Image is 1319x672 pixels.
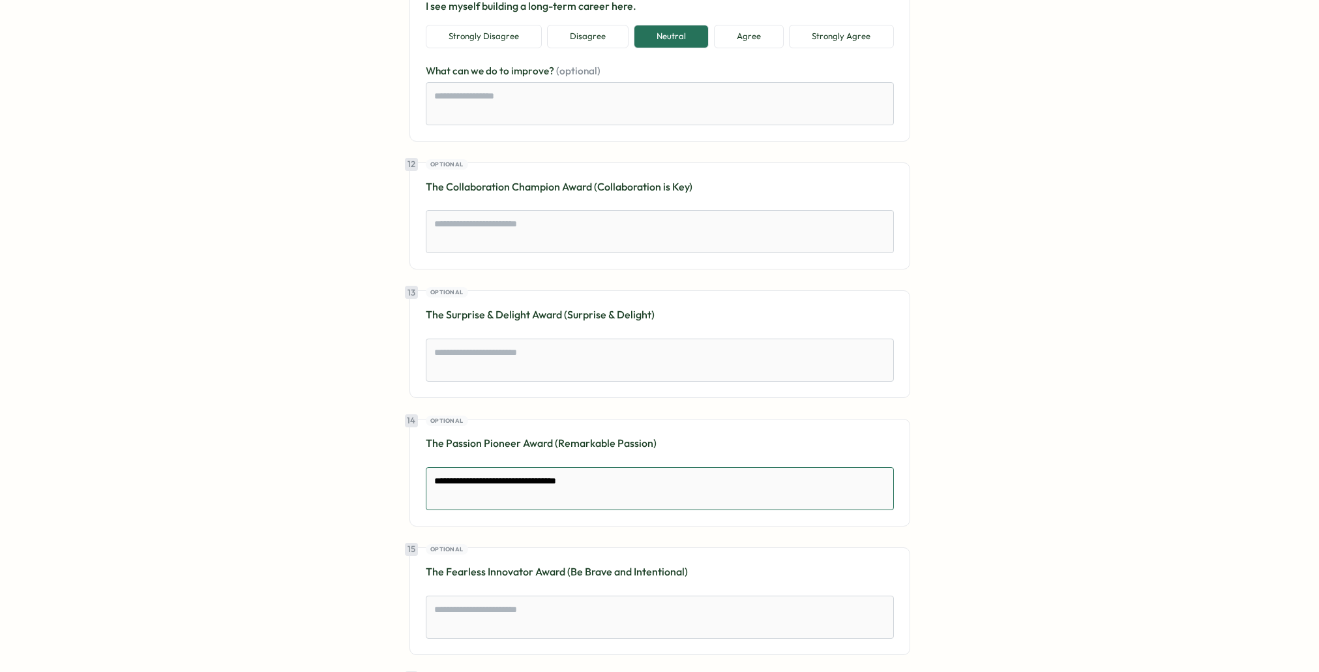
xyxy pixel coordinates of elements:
[452,65,471,77] span: can
[430,288,463,297] span: Optional
[556,65,600,77] span: (optional)
[499,65,511,77] span: to
[511,65,556,77] span: improve?
[426,435,894,451] p: The Passion Pioneer Award (Remarkable Passion)
[405,543,418,556] div: 15
[405,158,418,171] div: 12
[430,416,463,425] span: Optional
[430,545,463,554] span: Optional
[405,286,418,299] div: 13
[426,179,894,195] p: The Collaboration Champion Award (Collaboration is Key)
[426,564,894,580] p: The Fearless Innovator Award (Be Brave and Intentional)
[486,65,499,77] span: do
[426,65,452,77] span: What
[426,25,542,48] button: Strongly Disagree
[471,65,486,77] span: we
[714,25,784,48] button: Agree
[405,414,418,427] div: 14
[430,160,463,169] span: Optional
[547,25,629,48] button: Disagree
[426,307,894,323] p: The Surprise & Delight Award (Surprise & Delight)
[789,25,893,48] button: Strongly Agree
[634,25,709,48] button: Neutral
